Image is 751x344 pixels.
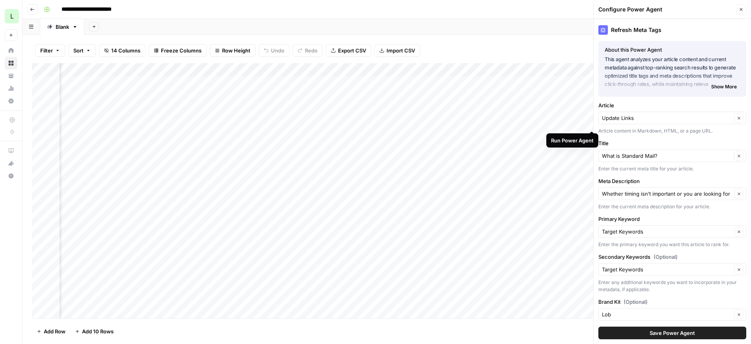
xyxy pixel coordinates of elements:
[73,47,84,54] span: Sort
[650,329,695,337] span: Save Power Agent
[602,228,732,236] input: Target Keywords
[5,82,17,95] a: Usage
[5,6,17,26] button: Workspace: Lob
[338,47,366,54] span: Export CSV
[598,241,746,248] div: Enter the primary keyword you want this article to rank for.
[305,47,318,54] span: Redo
[326,44,371,57] button: Export CSV
[598,25,746,35] div: Refresh Meta Tags
[5,157,17,169] div: What's new?
[598,327,746,339] button: Save Power Agent
[222,47,250,54] span: Row Height
[598,101,746,109] label: Article
[598,298,746,306] label: Brand Kit
[68,44,96,57] button: Sort
[111,47,140,54] span: 14 Columns
[624,298,648,306] span: (Optional)
[35,44,65,57] button: Filter
[598,203,746,210] div: Enter the current meta description for your article.
[598,127,746,135] div: Article content in Markdown, HTML, or a page URL.
[598,279,746,293] div: Enter any additional keywords you want to incorporate in your metadata, if applicable.
[40,19,84,35] a: Blank
[40,47,53,54] span: Filter
[82,327,114,335] span: Add 10 Rows
[711,83,737,90] span: Show More
[602,310,732,318] input: Lob
[602,114,732,122] input: Update Links
[10,11,14,21] span: L
[271,47,284,54] span: Undo
[5,95,17,107] a: Settings
[149,44,207,57] button: Freeze Columns
[374,44,420,57] button: Import CSV
[605,55,740,89] p: This agent analyzes your article content and current metadata against top-ranking search results ...
[602,265,732,273] input: Target Keywords
[99,44,146,57] button: 14 Columns
[70,325,118,338] button: Add 10 Rows
[5,44,17,57] a: Home
[5,69,17,82] a: Your Data
[598,177,746,185] label: Meta Description
[598,253,746,261] label: Secondary Keywords
[387,47,415,54] span: Import CSV
[605,46,740,54] div: About this Power Agent
[161,47,202,54] span: Freeze Columns
[5,57,17,69] a: Browse
[259,44,290,57] button: Undo
[708,82,740,92] button: Show More
[602,190,732,198] input: Whether timing isn’t important or you are looking for a low cost way to send large amounts of mai...
[32,325,70,338] button: Add Row
[598,165,746,172] div: Enter the current meta title for your article.
[44,327,65,335] span: Add Row
[598,139,746,147] label: Title
[5,144,17,157] a: AirOps Academy
[210,44,256,57] button: Row Height
[56,23,69,31] div: Blank
[654,253,678,261] span: (Optional)
[598,215,746,223] label: Primary Keyword
[5,157,17,170] button: What's new?
[602,152,732,160] input: What is Standard Mail?
[551,136,594,144] div: Run Power Agent
[293,44,323,57] button: Redo
[5,170,17,182] button: Help + Support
